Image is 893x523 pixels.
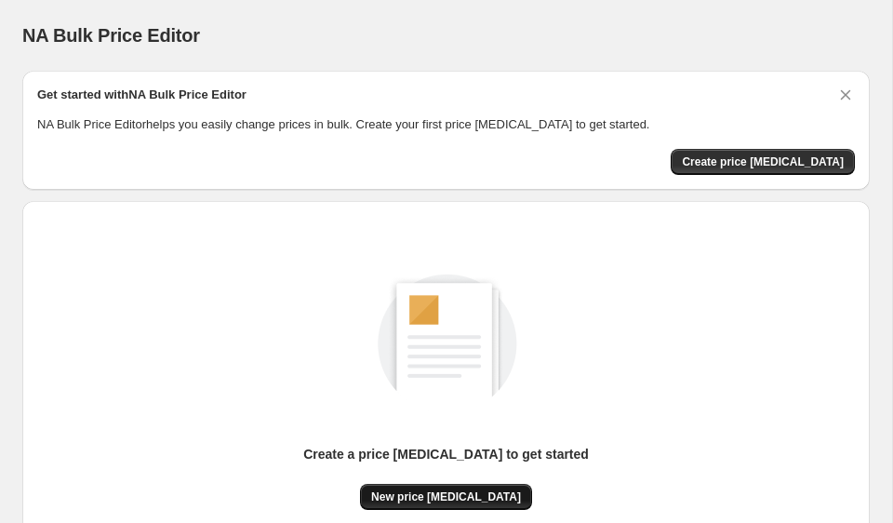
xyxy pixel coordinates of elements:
[671,149,855,175] button: Create price change job
[37,86,247,104] h2: Get started with NA Bulk Price Editor
[360,484,532,510] button: New price [MEDICAL_DATA]
[682,154,844,169] span: Create price [MEDICAL_DATA]
[371,489,521,504] span: New price [MEDICAL_DATA]
[22,25,200,46] span: NA Bulk Price Editor
[303,445,589,463] p: Create a price [MEDICAL_DATA] to get started
[836,86,855,104] button: Dismiss card
[37,115,855,134] p: NA Bulk Price Editor helps you easily change prices in bulk. Create your first price [MEDICAL_DAT...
